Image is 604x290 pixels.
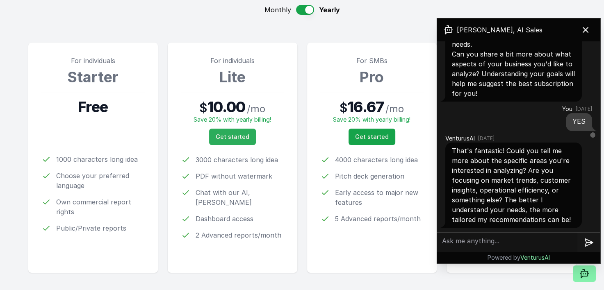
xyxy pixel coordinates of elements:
[264,5,291,15] span: Monthly
[488,254,550,262] p: Powered by
[445,134,475,143] span: VenturusAI
[349,129,395,145] button: Get started
[196,188,284,207] span: Chat with our AI, [PERSON_NAME]
[209,129,256,145] button: Get started
[41,56,145,66] p: For individuals
[196,230,281,240] span: 2 Advanced reports/month
[576,106,592,112] time: [DATE]
[207,99,246,115] span: 10.00
[385,102,404,116] span: / mo
[335,214,421,224] span: 5 Advanced reports/month
[347,99,384,115] span: 16.67
[452,147,571,224] span: That's fantastic! Could you tell me more about the specific areas you're interested in analyzing?...
[194,116,271,123] span: Save 20% with yearly billing!
[562,105,572,113] span: You
[355,133,389,141] span: Get started
[56,171,145,190] span: Choose your preferred language
[196,155,278,165] span: 3000 characters long idea
[452,49,575,98] p: Can you share a bit more about what aspects of your business you'd like to analyze? Understanding...
[335,155,418,165] span: 4000 characters long idea
[199,100,207,115] span: $
[319,5,340,15] span: Yearly
[590,132,595,138] img: hide.svg
[333,116,410,123] span: Save 20% with yearly billing!
[335,188,424,207] span: Early access to major new features
[340,100,347,115] span: $
[56,223,126,233] span: Public/Private reports
[216,133,249,141] span: Get started
[56,154,138,164] span: 1000 characters long idea
[320,56,424,66] p: For SMBs
[247,102,265,116] span: / mo
[196,214,253,224] span: Dashboard access
[320,69,424,85] h3: Pro
[56,197,145,217] span: Own commercial report rights
[181,69,284,85] h3: Lite
[196,171,272,181] span: PDF without watermark
[181,56,284,66] p: For individuals
[520,254,550,261] span: VenturusAI
[78,99,107,115] span: Free
[478,135,495,142] time: [DATE]
[335,171,404,181] span: Pitch deck generation
[457,25,542,35] span: [PERSON_NAME], AI Sales
[572,117,586,125] span: YES
[41,69,145,85] h3: Starter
